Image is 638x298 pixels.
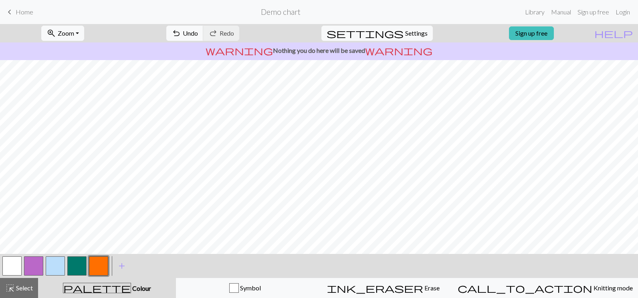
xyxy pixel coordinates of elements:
a: Sign up free [574,4,612,20]
h2: Demo chart [261,7,301,16]
span: Settings [405,28,428,38]
span: Zoom [58,29,74,37]
a: Sign up free [509,26,554,40]
a: Library [522,4,548,20]
span: Undo [183,29,198,37]
span: Erase [423,284,440,292]
button: Zoom [41,26,84,41]
p: Nothing you do here will be saved [3,46,635,55]
span: Knitting mode [592,284,633,292]
button: SettingsSettings [321,26,433,41]
span: undo [172,28,181,39]
span: settings [327,28,404,39]
span: call_to_action [458,282,592,294]
span: highlight_alt [5,282,15,294]
button: Erase [314,278,452,298]
span: Select [15,284,33,292]
i: Settings [327,28,404,38]
a: Manual [548,4,574,20]
button: Colour [38,278,176,298]
span: help [594,28,633,39]
span: keyboard_arrow_left [5,6,14,18]
span: ink_eraser [327,282,423,294]
span: Colour [131,284,151,292]
button: Knitting mode [452,278,638,298]
span: warning [206,45,273,56]
span: warning [365,45,432,56]
span: palette [63,282,131,294]
span: Home [16,8,33,16]
span: zoom_in [46,28,56,39]
button: Symbol [176,278,314,298]
a: Home [5,5,33,19]
span: add [117,260,127,272]
a: Login [612,4,633,20]
button: Undo [166,26,204,41]
span: Symbol [239,284,261,292]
